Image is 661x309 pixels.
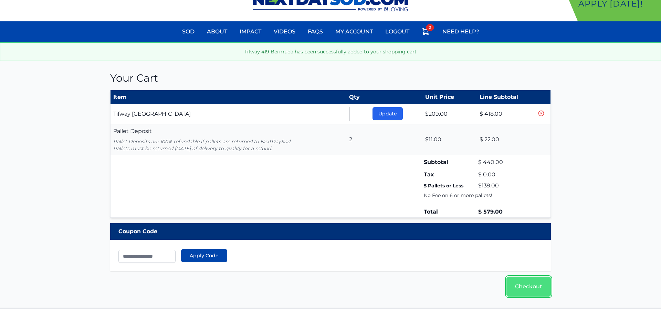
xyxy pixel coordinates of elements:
a: 2 [418,23,434,42]
h1: Your Cart [110,72,551,84]
a: FAQs [304,23,327,40]
a: Checkout [506,277,551,297]
th: Unit Price [422,90,477,104]
a: Sod [178,23,199,40]
a: Logout [381,23,413,40]
td: Total [422,206,477,218]
p: Pallet Deposits are 100% refundable if pallets are returned to NextDaySod. Pallets must be return... [113,138,344,152]
td: Tifway [GEOGRAPHIC_DATA] [111,104,347,124]
td: $11.00 [422,124,477,155]
td: $ 579.00 [477,206,534,218]
span: Apply Code [190,252,219,259]
a: Videos [270,23,300,40]
td: Tax [422,169,477,180]
a: Impact [235,23,265,40]
td: $ 440.00 [477,155,534,169]
th: Qty [346,90,422,104]
td: $209.00 [422,104,477,124]
td: $ 418.00 [477,104,534,124]
a: Need Help? [438,23,483,40]
th: Item [111,90,347,104]
td: $ 22.00 [477,124,534,155]
td: 2 [346,124,422,155]
td: 5 Pallets or Less [422,180,477,191]
td: Subtotal [422,155,477,169]
th: Line Subtotal [477,90,534,104]
button: Apply Code [181,249,227,262]
div: Coupon Code [110,223,551,240]
td: $139.00 [477,180,534,191]
button: Update [373,107,403,120]
a: About [203,23,231,40]
a: My Account [331,23,377,40]
span: 2 [426,24,434,31]
p: Tifway 419 Bermuda has been successfully added to your shopping cart [6,48,655,55]
td: $ 0.00 [477,169,534,180]
td: Pallet Deposit [111,124,347,155]
p: No Fee on 6 or more pallets! [424,192,532,199]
